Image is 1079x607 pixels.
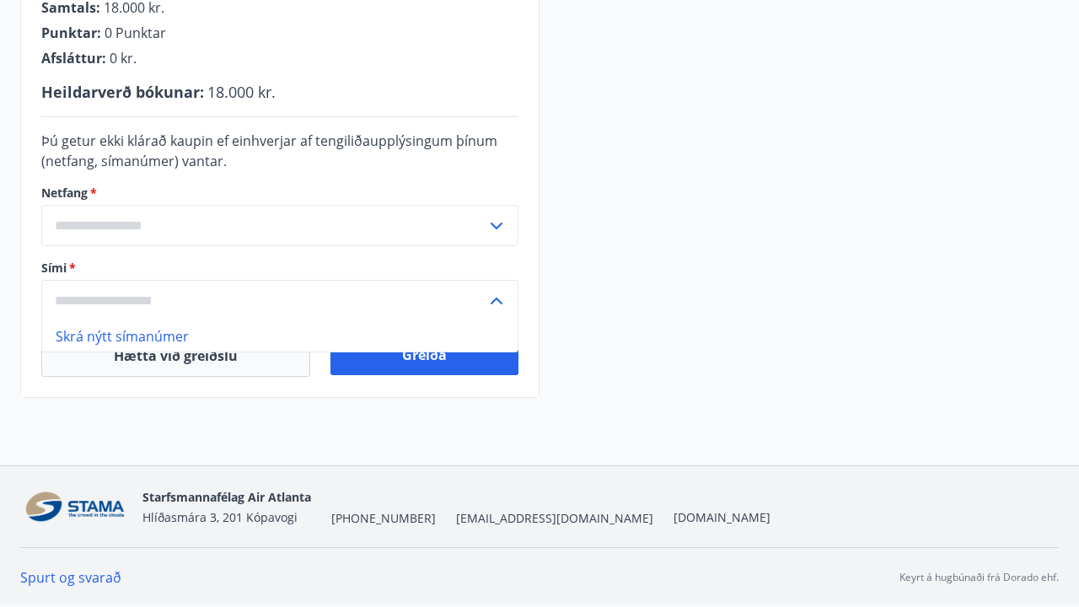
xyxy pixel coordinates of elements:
[142,509,298,525] span: Hlíðasmára 3, 201 Kópavogi
[330,335,518,375] button: Greiða
[20,489,129,525] img: K9DpVO2JKVfNCD1JYfR9g48Bn8Vnv5MeZh0xm74B.png
[331,510,436,527] span: [PHONE_NUMBER]
[105,24,166,42] span: 0 Punktar
[456,510,653,527] span: [EMAIL_ADDRESS][DOMAIN_NAME]
[41,335,310,377] button: Hætta við greiðslu
[142,489,311,505] span: Starfsmannafélag Air Atlanta
[41,24,101,42] span: Punktar :
[41,185,518,201] label: Netfang
[110,49,137,67] span: 0 kr.
[674,509,770,525] a: [DOMAIN_NAME]
[41,49,106,67] span: Afsláttur :
[899,570,1059,585] p: Keyrt á hugbúnaði frá Dorado ehf.
[41,132,497,170] span: Þú getur ekki klárað kaupin ef einhverjar af tengiliðaupplýsingum þínum (netfang, símanúmer) vantar.
[41,82,204,102] span: Heildarverð bókunar :
[207,82,276,102] span: 18.000 kr.
[20,568,121,587] a: Spurt og svarað
[42,321,518,352] li: Skrá nýtt símanúmer
[41,260,518,277] label: Sími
